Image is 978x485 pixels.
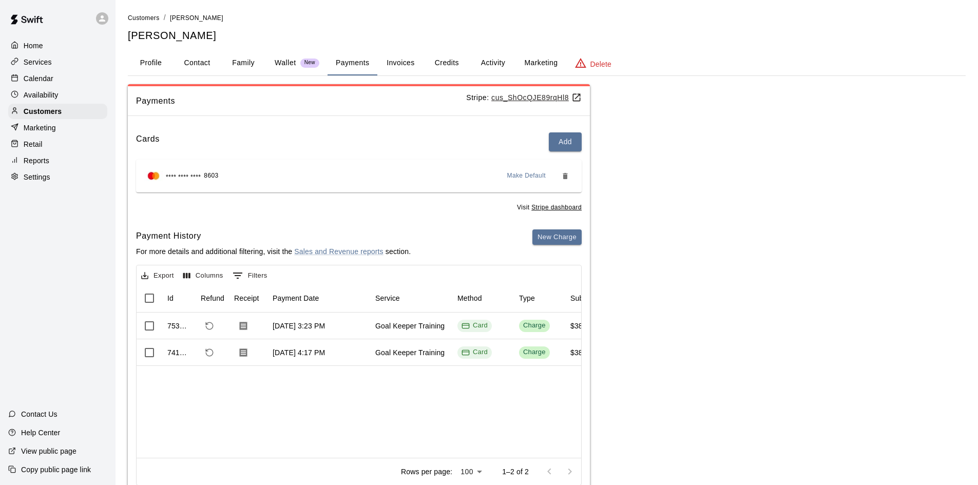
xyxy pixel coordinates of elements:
[8,153,107,168] a: Reports
[273,347,325,358] div: Aug 6, 2025, 4:17 PM
[377,51,424,75] button: Invoices
[144,171,163,181] img: Credit card brand logo
[8,169,107,185] a: Settings
[466,92,582,103] p: Stripe:
[570,347,593,358] div: $38.00
[24,106,62,117] p: Customers
[8,71,107,86] a: Calendar
[523,347,546,357] div: Charge
[491,93,582,102] a: cus_ShOcQJE89rqHl8
[128,51,174,75] button: Profile
[8,137,107,152] a: Retail
[136,246,411,257] p: For more details and additional filtering, visit the section.
[24,123,56,133] p: Marketing
[570,284,598,313] div: Subtotal
[24,156,49,166] p: Reports
[136,132,160,151] h6: Cards
[590,59,611,69] p: Delete
[531,204,582,211] a: Stripe dashboard
[201,317,218,335] span: Refund payment
[21,409,57,419] p: Contact Us
[517,203,582,213] span: Visit
[565,284,617,313] div: Subtotal
[24,139,43,149] p: Retail
[549,132,582,151] button: Add
[128,51,966,75] div: basic tabs example
[164,12,166,23] li: /
[181,268,226,284] button: Select columns
[162,284,196,313] div: Id
[24,41,43,51] p: Home
[201,284,224,313] div: Refund
[300,60,319,66] span: New
[128,12,966,24] nav: breadcrumb
[294,247,383,256] a: Sales and Revenue reports
[230,267,270,284] button: Show filters
[523,321,546,331] div: Charge
[170,14,223,22] span: [PERSON_NAME]
[167,284,174,313] div: Id
[234,343,253,362] button: Download Receipt
[424,51,470,75] button: Credits
[328,51,377,75] button: Payments
[470,51,516,75] button: Activity
[196,284,229,313] div: Refund
[8,87,107,103] a: Availability
[514,284,565,313] div: Type
[375,321,445,331] div: Goal Keeper Training
[375,347,445,358] div: Goal Keeper Training
[174,51,220,75] button: Contact
[201,344,218,361] span: Refund payment
[401,467,452,477] p: Rows per page:
[370,284,452,313] div: Service
[502,467,529,477] p: 1–2 of 2
[456,464,486,479] div: 100
[136,94,466,108] span: Payments
[8,38,107,53] a: Home
[139,268,177,284] button: Export
[273,284,319,313] div: Payment Date
[273,321,325,331] div: Aug 13, 2025, 3:23 PM
[8,104,107,119] a: Customers
[452,284,514,313] div: Method
[167,321,190,331] div: 753965
[462,347,488,357] div: Card
[519,284,535,313] div: Type
[24,172,50,182] p: Settings
[375,284,400,313] div: Service
[204,171,218,181] span: 8603
[21,428,60,438] p: Help Center
[220,51,266,75] button: Family
[557,168,573,184] button: Remove
[128,29,966,43] h5: [PERSON_NAME]
[457,284,482,313] div: Method
[503,168,550,184] button: Make Default
[24,57,52,67] p: Services
[462,321,488,331] div: Card
[167,347,190,358] div: 741523
[128,13,160,22] a: Customers
[507,171,546,181] span: Make Default
[136,229,411,243] h6: Payment History
[234,317,253,335] button: Download Receipt
[275,57,296,68] p: Wallet
[24,73,53,84] p: Calendar
[516,51,566,75] button: Marketing
[267,284,370,313] div: Payment Date
[8,54,107,70] a: Services
[234,284,259,313] div: Receipt
[21,446,76,456] p: View public page
[8,120,107,135] a: Marketing
[532,229,582,245] button: New Charge
[24,90,59,100] p: Availability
